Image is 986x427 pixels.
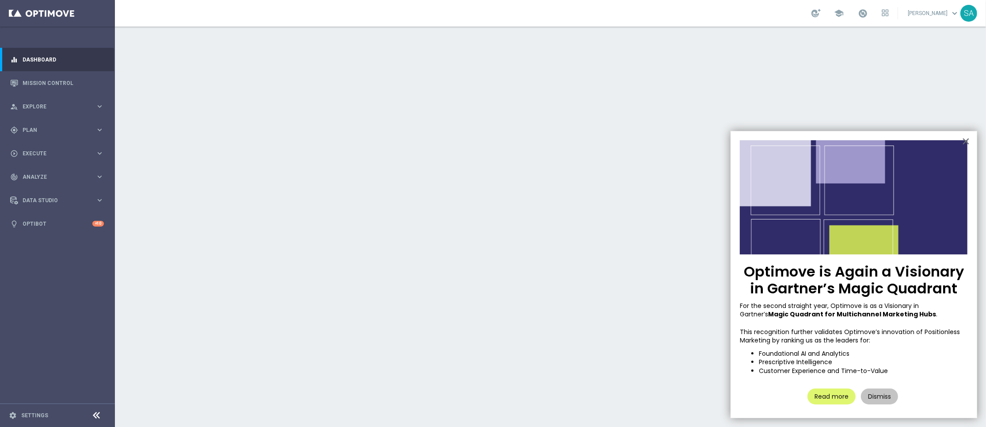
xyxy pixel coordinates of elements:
[23,198,95,203] span: Data Studio
[23,48,104,71] a: Dashboard
[21,413,48,418] a: Settings
[10,103,95,111] div: Explore
[759,358,967,367] li: Prescriptive Intelligence
[10,71,104,95] div: Mission Control
[10,220,18,228] i: lightbulb
[23,104,95,109] span: Explore
[23,151,95,156] span: Execute
[9,412,17,419] i: settings
[936,310,937,319] span: .
[23,71,104,95] a: Mission Control
[950,8,959,18] span: keyboard_arrow_down
[759,350,967,358] li: Foundational AI and Analytics
[23,212,92,235] a: Optibot
[10,212,104,235] div: Optibot
[10,126,95,134] div: Plan
[740,328,967,345] p: This recognition further validates Optimove’s innovation of Positionless Marketing by ranking us ...
[10,173,95,181] div: Analyze
[92,221,104,227] div: +10
[10,56,18,64] i: equalizer
[10,126,18,134] i: gps_fixed
[10,196,95,204] div: Data Studio
[759,367,967,376] li: Customer Experience and Time-to-Value
[95,196,104,204] i: keyboard_arrow_right
[10,173,18,181] i: track_changes
[10,103,18,111] i: person_search
[10,150,18,158] i: play_circle_outline
[768,310,936,319] strong: Magic Quadrant for Multichannel Marketing Hubs
[23,174,95,180] span: Analyze
[95,126,104,134] i: keyboard_arrow_right
[962,134,970,148] button: Close
[10,150,95,158] div: Execute
[95,149,104,158] i: keyboard_arrow_right
[23,127,95,133] span: Plan
[807,389,856,404] button: Read more
[10,48,104,71] div: Dashboard
[95,102,104,111] i: keyboard_arrow_right
[834,8,844,18] span: school
[861,389,898,404] button: Dismiss
[960,5,977,22] div: SA
[740,263,967,297] p: Optimove is Again a Visionary in Gartner’s Magic Quadrant
[907,7,960,20] a: [PERSON_NAME]
[95,173,104,181] i: keyboard_arrow_right
[740,301,921,319] span: For the second straight year, Optimove is as a Visionary in Gartner’s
